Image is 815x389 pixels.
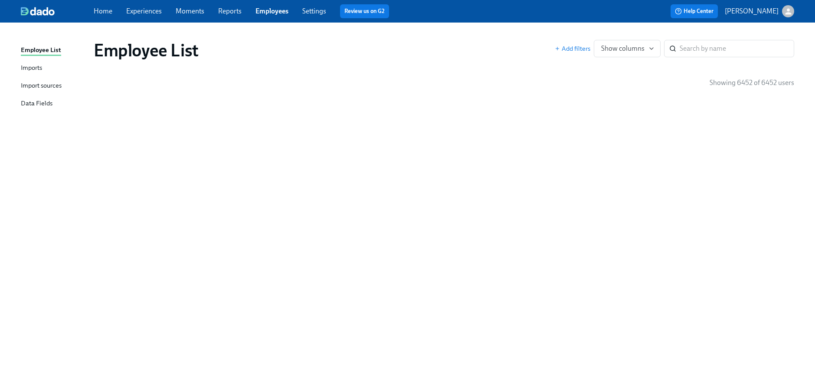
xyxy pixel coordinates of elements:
a: Home [94,7,112,15]
span: Help Center [675,7,714,16]
button: Review us on G2 [340,4,389,18]
a: dado [21,7,94,16]
div: Import sources [21,81,62,92]
div: Imports [21,63,42,74]
a: Moments [176,7,204,15]
span: Show columns [601,44,653,53]
a: Review us on G2 [344,7,385,16]
div: Employee List [21,45,61,56]
div: Data Fields [21,98,52,109]
button: Show columns [594,40,661,57]
a: Data Fields [21,98,87,109]
a: Import sources [21,81,87,92]
h1: Employee List [94,40,199,61]
a: Reports [218,7,242,15]
a: Experiences [126,7,162,15]
a: Employees [255,7,288,15]
p: Showing 6452 of 6452 users [710,78,794,88]
a: Employee List [21,45,87,56]
a: Settings [302,7,326,15]
img: dado [21,7,55,16]
p: [PERSON_NAME] [725,7,779,16]
input: Search by name [680,40,794,57]
button: Help Center [671,4,718,18]
button: [PERSON_NAME] [725,5,794,17]
a: Imports [21,63,87,74]
button: Add filters [555,44,590,53]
